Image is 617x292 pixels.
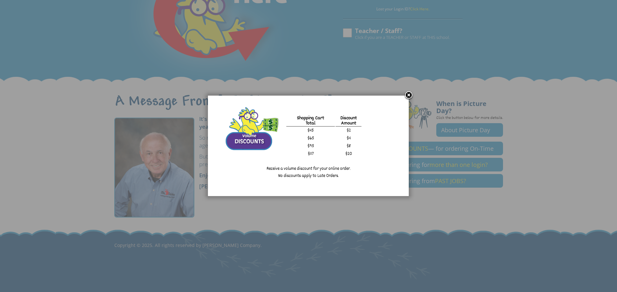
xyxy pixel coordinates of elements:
[286,151,335,158] td: $117
[286,143,335,150] td: $95
[336,135,361,142] td: $4
[286,135,335,142] td: $65
[286,116,335,127] th: Shopping Cart Total
[286,127,335,134] td: $45
[336,116,361,127] th: Discount Amount
[336,127,361,134] td: $2
[224,106,279,152] img: Volume-Discount-Bird.gif
[336,143,361,150] td: $8
[336,151,361,158] td: $20
[224,113,393,180] span: Receive a volume discount for your online order. No discounts apply to Late Orders.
